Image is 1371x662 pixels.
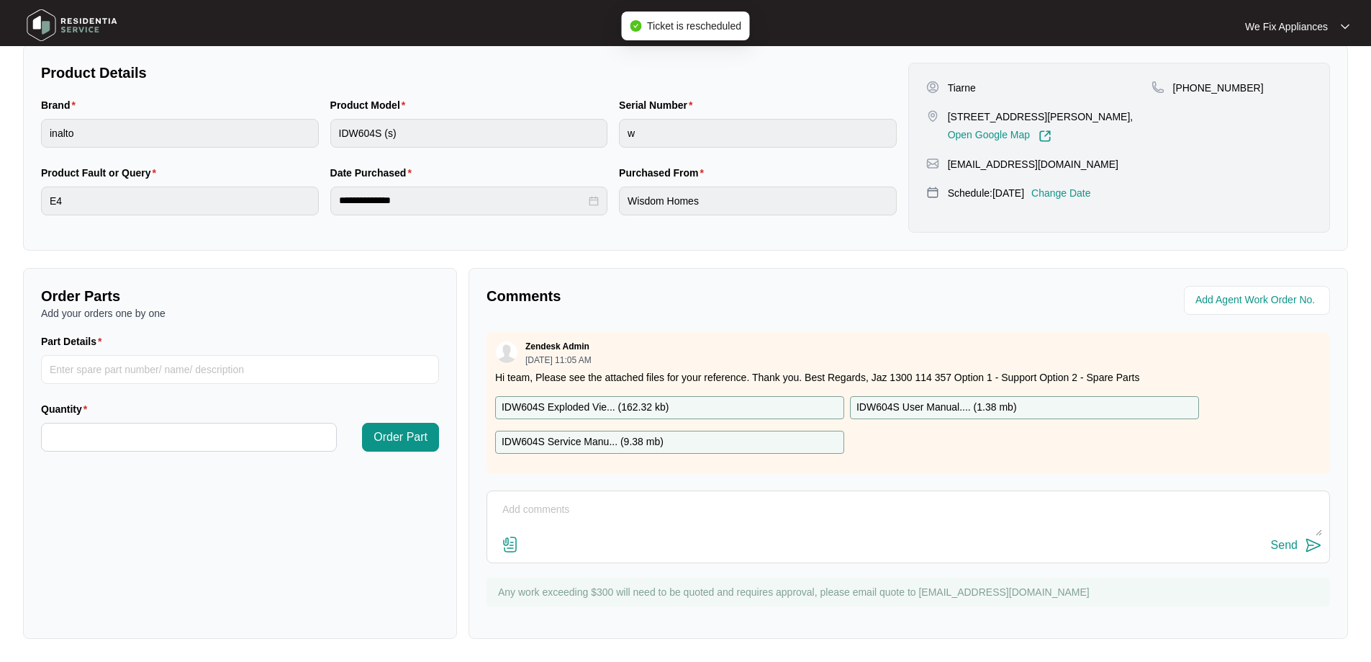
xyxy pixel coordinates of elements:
[619,119,897,148] input: Serial Number
[502,400,669,416] p: IDW604S Exploded Vie... ( 162.32 kb )
[525,341,589,352] p: Zendesk Admin
[362,423,439,452] button: Order Part
[41,286,439,306] p: Order Parts
[1341,23,1349,30] img: dropdown arrow
[1271,536,1322,555] button: Send
[619,187,897,215] input: Purchased From
[1305,537,1322,554] img: send-icon.svg
[339,193,587,208] input: Date Purchased
[1039,130,1051,143] img: Link-External
[41,402,93,416] label: Quantity
[1031,186,1091,200] p: Change Date
[41,166,162,180] label: Product Fault or Query
[495,370,1321,385] p: Hi team, Please see the attached files for your reference. Thank you. Best Regards, Jaz 1300 114 ...
[1271,539,1298,552] div: Send
[1151,81,1164,94] img: map-pin
[22,4,122,47] img: residentia service logo
[41,187,319,215] input: Product Fault or Query
[619,98,698,112] label: Serial Number
[926,81,939,94] img: user-pin
[948,81,976,95] p: Tiarne
[856,400,1017,416] p: IDW604S User Manual.... ( 1.38 mb )
[41,306,439,321] p: Add your orders one by one
[42,424,336,451] input: Quantity
[41,334,108,349] label: Part Details
[647,20,741,32] span: Ticket is rescheduled
[1245,19,1328,34] p: We Fix Appliances
[496,341,517,363] img: user.svg
[630,20,641,32] span: check-circle
[1173,81,1264,95] p: [PHONE_NUMBER]
[487,286,898,306] p: Comments
[330,98,412,112] label: Product Model
[926,157,939,170] img: map-pin
[926,186,939,199] img: map-pin
[1195,292,1321,309] input: Add Agent Work Order No.
[498,585,1323,599] p: Any work exceeding $300 will need to be quoted and requires approval, please email quote to [EMAI...
[926,109,939,122] img: map-pin
[330,166,417,180] label: Date Purchased
[502,434,664,450] p: IDW604S Service Manu... ( 9.38 mb )
[948,157,1118,171] p: [EMAIL_ADDRESS][DOMAIN_NAME]
[525,356,592,364] p: [DATE] 11:05 AM
[41,63,897,83] p: Product Details
[41,119,319,148] input: Brand
[948,130,1051,143] a: Open Google Map
[41,98,81,112] label: Brand
[41,355,439,384] input: Part Details
[330,119,608,148] input: Product Model
[948,186,1024,200] p: Schedule: [DATE]
[502,536,519,553] img: file-attachment-doc.svg
[374,429,427,446] span: Order Part
[619,166,710,180] label: Purchased From
[948,109,1134,124] p: [STREET_ADDRESS][PERSON_NAME],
